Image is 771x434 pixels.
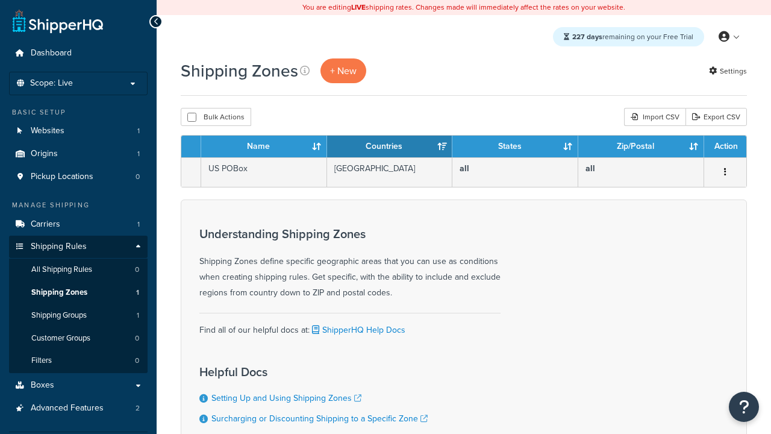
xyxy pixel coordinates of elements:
[578,136,704,157] th: Zip/Postal: activate to sort column ascending
[30,78,73,89] span: Scope: Live
[9,166,148,188] a: Pickup Locations 0
[553,27,704,46] div: remaining on your Free Trial
[9,120,148,142] a: Websites 1
[31,380,54,391] span: Boxes
[135,265,139,275] span: 0
[9,304,148,327] a: Shipping Groups 1
[327,136,453,157] th: Countries: activate to sort column ascending
[181,59,298,83] h1: Shipping Zones
[729,392,759,422] button: Open Resource Center
[9,327,148,350] li: Customer Groups
[9,236,148,373] li: Shipping Rules
[9,236,148,258] a: Shipping Rules
[9,374,148,397] a: Boxes
[135,333,139,344] span: 0
[9,120,148,142] li: Websites
[704,136,746,157] th: Action
[31,288,87,298] span: Shipping Zones
[31,242,87,252] span: Shipping Rules
[9,281,148,304] a: Shipping Zones 1
[181,108,251,126] button: Bulk Actions
[452,136,578,157] th: States: activate to sort column ascending
[9,143,148,165] a: Origins 1
[31,48,72,58] span: Dashboard
[211,392,361,404] a: Setting Up and Using Shipping Zones
[199,365,428,379] h3: Helpful Docs
[31,219,60,230] span: Carriers
[199,313,501,338] div: Find all of our helpful docs at:
[136,403,140,414] span: 2
[137,310,139,321] span: 1
[9,397,148,420] li: Advanced Features
[585,162,595,175] b: all
[9,304,148,327] li: Shipping Groups
[327,157,453,187] td: [GEOGRAPHIC_DATA]
[31,126,64,136] span: Websites
[330,64,357,78] span: + New
[9,259,148,281] a: All Shipping Rules 0
[9,200,148,210] div: Manage Shipping
[310,324,405,336] a: ShipperHQ Help Docs
[572,31,602,42] strong: 227 days
[9,143,148,165] li: Origins
[9,259,148,281] li: All Shipping Rules
[9,213,148,236] a: Carriers 1
[9,281,148,304] li: Shipping Zones
[137,219,140,230] span: 1
[320,58,366,83] a: + New
[199,227,501,301] div: Shipping Zones define specific geographic areas that you can use as conditions when creating ship...
[9,107,148,118] div: Basic Setup
[201,136,327,157] th: Name: activate to sort column ascending
[211,412,428,425] a: Surcharging or Discounting Shipping to a Specific Zone
[31,333,90,344] span: Customer Groups
[137,149,140,159] span: 1
[685,108,747,126] a: Export CSV
[31,310,87,321] span: Shipping Groups
[9,42,148,64] a: Dashboard
[31,172,93,182] span: Pickup Locations
[9,213,148,236] li: Carriers
[31,149,58,159] span: Origins
[136,172,140,182] span: 0
[137,126,140,136] span: 1
[201,157,327,187] td: US POBox
[31,403,104,414] span: Advanced Features
[460,162,469,175] b: all
[136,288,139,298] span: 1
[199,227,501,241] h3: Understanding Shipping Zones
[624,108,685,126] div: Import CSV
[13,9,103,33] a: ShipperHQ Home
[9,350,148,372] li: Filters
[135,356,139,366] span: 0
[9,350,148,372] a: Filters 0
[31,265,92,275] span: All Shipping Rules
[9,166,148,188] li: Pickup Locations
[709,63,747,80] a: Settings
[351,2,366,13] b: LIVE
[31,356,52,366] span: Filters
[9,327,148,350] a: Customer Groups 0
[9,397,148,420] a: Advanced Features 2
